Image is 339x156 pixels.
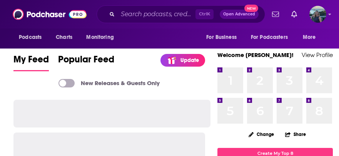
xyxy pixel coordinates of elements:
[51,30,77,45] a: Charts
[58,54,114,71] a: Popular Feed
[97,5,265,23] div: Search podcasts, credits, & more...
[58,54,114,70] span: Popular Feed
[269,8,282,21] a: Show notifications dropdown
[58,79,160,87] a: New Releases & Guests Only
[302,51,333,59] a: View Profile
[160,54,205,67] a: Update
[217,51,294,59] a: Welcome [PERSON_NAME]!
[180,57,199,64] p: Update
[244,129,279,139] button: Change
[13,30,52,45] button: open menu
[220,10,259,19] button: Open AdvancedNew
[81,30,124,45] button: open menu
[288,8,300,21] a: Show notifications dropdown
[13,7,87,22] img: Podchaser - Follow, Share and Rate Podcasts
[309,6,326,23] button: Show profile menu
[206,32,237,43] span: For Business
[297,30,326,45] button: open menu
[251,32,288,43] span: For Podcasters
[118,8,195,20] input: Search podcasts, credits, & more...
[244,5,258,12] span: New
[13,54,49,70] span: My Feed
[195,9,214,19] span: Ctrl K
[56,32,72,43] span: Charts
[13,54,49,71] a: My Feed
[246,30,299,45] button: open menu
[19,32,42,43] span: Podcasts
[303,32,316,43] span: More
[201,30,246,45] button: open menu
[309,6,326,23] span: Logged in as kelli0108
[86,32,114,43] span: Monitoring
[285,127,306,142] button: Share
[309,6,326,23] img: User Profile
[223,12,255,16] span: Open Advanced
